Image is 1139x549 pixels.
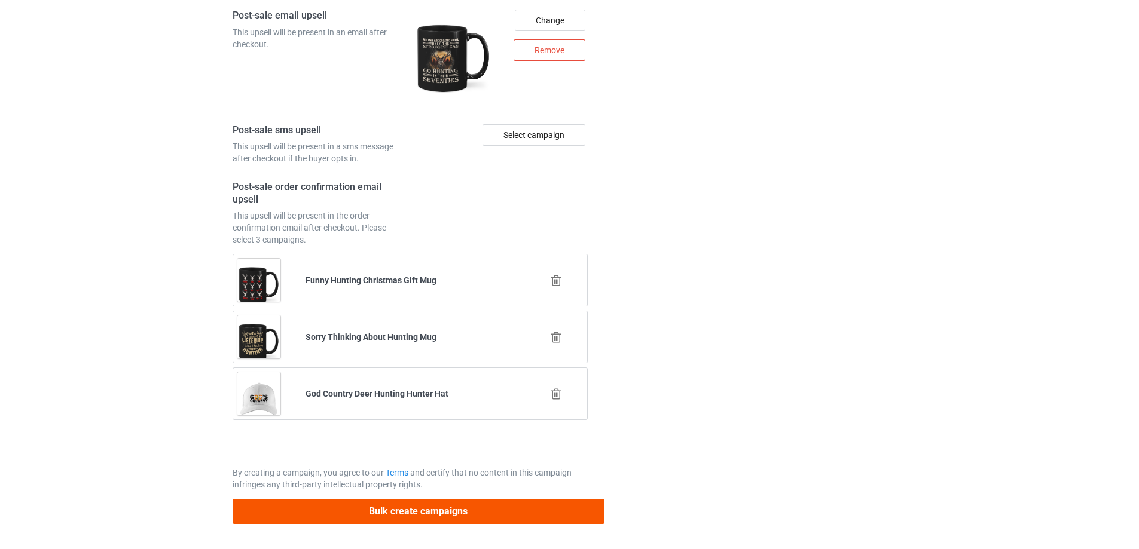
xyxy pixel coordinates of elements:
[233,467,588,490] p: By creating a campaign, you agree to our and certify that no content in this campaign infringes a...
[514,39,585,61] div: Remove
[306,332,436,342] b: Sorry Thinking About Hunting Mug
[233,181,406,206] h4: Post-sale order confirmation email upsell
[386,468,408,477] a: Terms
[414,10,493,108] img: regular.jpg
[483,124,585,146] div: Select campaign
[515,10,585,31] div: Change
[233,10,406,22] h4: Post-sale email upsell
[233,210,406,246] div: This upsell will be present in the order confirmation email after checkout. Please select 3 campa...
[233,499,604,523] button: Bulk create campaigns
[233,26,406,50] div: This upsell will be present in an email after checkout.
[233,140,406,164] div: This upsell will be present in a sms message after checkout if the buyer opts in.
[306,389,448,398] b: God Country Deer Hunting Hunter Hat
[306,275,436,285] b: Funny Hunting Christmas Gift Mug
[233,124,406,137] h4: Post-sale sms upsell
